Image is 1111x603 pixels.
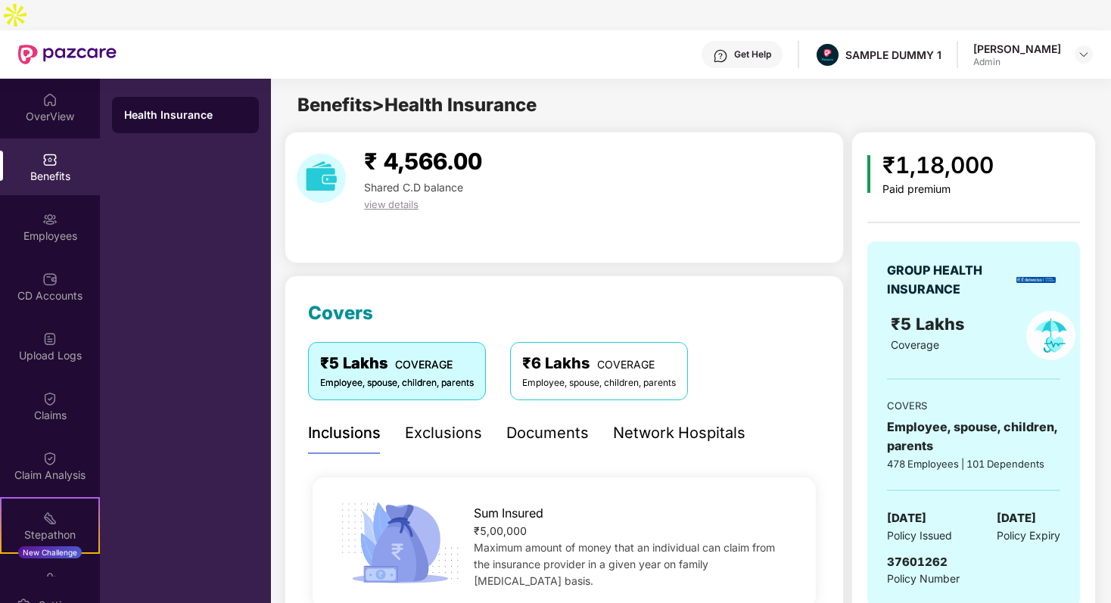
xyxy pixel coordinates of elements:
[364,148,482,175] span: ₹ 4,566.00
[713,48,728,64] img: svg+xml;base64,PHN2ZyBpZD0iSGVscC0zMngzMiIgeG1sbnM9Imh0dHA6Ly93d3cudzMub3JnLzIwMDAvc3ZnIiB3aWR0aD...
[42,272,58,287] img: svg+xml;base64,PHN2ZyBpZD0iQ0RfQWNjb3VudHMiIGRhdGEtbmFtZT0iQ0QgQWNjb3VudHMiIHhtbG5zPSJodHRwOi8vd3...
[887,398,1060,413] div: COVERS
[42,511,58,526] img: svg+xml;base64,PHN2ZyB4bWxucz0iaHR0cDovL3d3dy53My5vcmcvMjAwMC9zdmciIHdpZHRoPSIyMSIgaGVpZ2h0PSIyMC...
[18,546,82,558] div: New Challenge
[734,48,771,61] div: Get Help
[845,48,941,62] div: SAMPLE DUMMY 1
[997,509,1036,527] span: [DATE]
[522,376,676,390] div: Employee, spouse, children, parents
[882,183,994,196] div: Paid premium
[1026,311,1075,360] img: policyIcon
[1078,48,1090,61] img: svg+xml;base64,PHN2ZyBpZD0iRHJvcGRvd24tMzJ4MzIiIHhtbG5zPSJodHRwOi8vd3d3LnczLm9yZy8yMDAwL3N2ZyIgd2...
[320,352,474,375] div: ₹5 Lakhs
[42,92,58,107] img: svg+xml;base64,PHN2ZyBpZD0iSG9tZSIgeG1sbnM9Imh0dHA6Ly93d3cudzMub3JnLzIwMDAvc3ZnIiB3aWR0aD0iMjAiIG...
[474,523,793,539] div: ₹5,00,000
[474,541,775,587] span: Maximum amount of money that an individual can claim from the insurance provider in a given year ...
[997,527,1060,544] span: Policy Expiry
[887,261,1012,299] div: GROUP HEALTH INSURANCE
[42,331,58,347] img: svg+xml;base64,PHN2ZyBpZD0iVXBsb2FkX0xvZ3MiIGRhdGEtbmFtZT0iVXBsb2FkIExvZ3MiIHhtbG5zPSJodHRwOi8vd3...
[887,555,948,569] span: 37601262
[973,42,1061,56] div: [PERSON_NAME]
[308,302,373,324] span: Covers
[882,148,994,183] div: ₹1,18,000
[308,421,381,445] div: Inclusions
[18,45,117,64] img: New Pazcare Logo
[887,527,952,544] span: Policy Issued
[867,155,871,193] img: icon
[320,376,474,390] div: Employee, spouse, children, parents
[973,56,1061,68] div: Admin
[474,504,543,523] span: Sum Insured
[405,421,482,445] div: Exclusions
[42,152,58,167] img: svg+xml;base64,PHN2ZyBpZD0iQmVuZWZpdHMiIHhtbG5zPSJodHRwOi8vd3d3LnczLm9yZy8yMDAwL3N2ZyIgd2lkdGg9Ij...
[597,358,655,371] span: COVERAGE
[395,358,453,371] span: COVERAGE
[887,509,926,527] span: [DATE]
[891,338,939,351] span: Coverage
[817,44,839,66] img: Pazcare_Alternative_logo-01-01.png
[1016,277,1056,283] img: insurerLogo
[887,418,1060,455] div: Employee, spouse, children, parents
[42,570,58,586] img: svg+xml;base64,PHN2ZyBpZD0iRW5kb3JzZW1lbnRzIiB4bWxucz0iaHR0cDovL3d3dy53My5vcmcvMjAwMC9zdmciIHdpZH...
[297,94,537,116] span: Benefits > Health Insurance
[522,352,676,375] div: ₹6 Lakhs
[364,198,419,210] span: view details
[887,456,1060,471] div: 478 Employees | 101 Dependents
[613,421,745,445] div: Network Hospitals
[42,451,58,466] img: svg+xml;base64,PHN2ZyBpZD0iQ2xhaW0iIHhtbG5zPSJodHRwOi8vd3d3LnczLm9yZy8yMDAwL3N2ZyIgd2lkdGg9IjIwIi...
[42,391,58,406] img: svg+xml;base64,PHN2ZyBpZD0iQ2xhaW0iIHhtbG5zPSJodHRwOi8vd3d3LnczLm9yZy8yMDAwL3N2ZyIgd2lkdGg9IjIwIi...
[124,107,247,123] div: Health Insurance
[887,572,960,585] span: Policy Number
[364,181,463,194] span: Shared C.D balance
[42,212,58,227] img: svg+xml;base64,PHN2ZyBpZD0iRW1wbG95ZWVzIiB4bWxucz0iaHR0cDovL3d3dy53My5vcmcvMjAwMC9zdmciIHdpZHRoPS...
[506,421,589,445] div: Documents
[2,527,98,542] div: Stepathon
[335,498,464,587] img: icon
[891,314,969,334] span: ₹5 Lakhs
[297,154,346,203] img: download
